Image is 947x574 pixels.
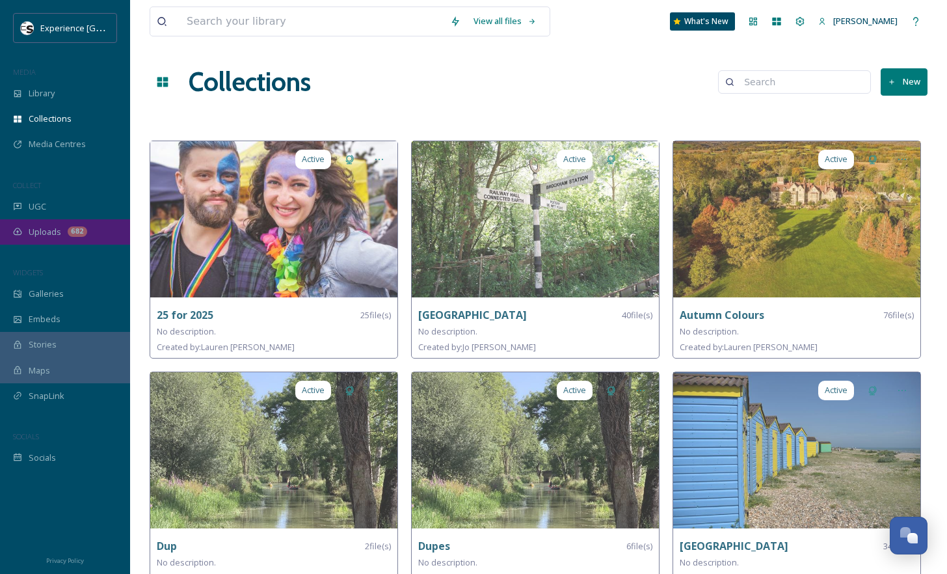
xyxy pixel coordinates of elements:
[825,153,847,165] span: Active
[418,308,527,322] strong: [GEOGRAPHIC_DATA]
[29,138,86,150] span: Media Centres
[157,539,177,553] strong: Dup
[302,384,325,396] span: Active
[680,556,739,568] span: No description.
[680,325,739,337] span: No description.
[738,69,864,95] input: Search
[360,309,391,321] span: 25 file(s)
[29,113,72,125] span: Collections
[833,15,898,27] span: [PERSON_NAME]
[890,517,927,554] button: Open Chat
[418,341,536,353] span: Created by: Jo [PERSON_NAME]
[13,180,41,190] span: COLLECT
[418,539,450,553] strong: Dupes
[812,8,904,34] a: [PERSON_NAME]
[29,87,55,100] span: Library
[626,540,652,553] span: 6 file(s)
[881,68,927,95] button: New
[563,153,586,165] span: Active
[467,8,543,34] a: View all files
[418,556,477,568] span: No description.
[29,226,61,238] span: Uploads
[157,308,213,322] strong: 25 for 2025
[180,7,444,36] input: Search your library
[46,556,84,565] span: Privacy Policy
[825,384,847,396] span: Active
[412,141,659,297] img: 650858eb-3669-4396-bd70-9e65a20b48d9.jpg
[68,226,87,237] div: 682
[29,338,57,351] span: Stories
[13,267,43,277] span: WIDGETS
[189,62,311,102] a: Collections
[412,372,659,528] img: c5373300-8d7f-4716-a787-1b6a343963e2.jpg
[29,288,64,300] span: Galleries
[883,309,914,321] span: 76 file(s)
[29,452,56,464] span: Socials
[418,325,477,337] span: No description.
[46,552,84,567] a: Privacy Policy
[673,372,920,528] img: 9926a246-ccc7-46fc-93c1-2da6b9f6a911.jpg
[883,540,914,553] span: 34 file(s)
[365,540,391,553] span: 2 file(s)
[157,341,295,353] span: Created by: Lauren [PERSON_NAME]
[21,21,34,34] img: WSCC%20ES%20Socials%20Icon%20-%20Secondary%20-%20Black.jpg
[29,313,60,325] span: Embeds
[302,153,325,165] span: Active
[13,67,36,77] span: MEDIA
[40,21,169,34] span: Experience [GEOGRAPHIC_DATA]
[150,141,397,297] img: 9fe9a98e-dc1e-47e4-b9f8-9675e7b6bb90.jpg
[157,556,216,568] span: No description.
[29,390,64,402] span: SnapLink
[13,431,39,441] span: SOCIALS
[680,341,818,353] span: Created by: Lauren [PERSON_NAME]
[680,539,788,553] strong: [GEOGRAPHIC_DATA]
[29,364,50,377] span: Maps
[157,325,216,337] span: No description.
[670,12,735,31] a: What's New
[150,372,397,528] img: c5373300-8d7f-4716-a787-1b6a343963e2.jpg
[622,309,652,321] span: 40 file(s)
[563,384,586,396] span: Active
[680,308,764,322] strong: Autumn Colours
[29,200,46,213] span: UGC
[673,141,920,297] img: 5e083cb3-40b2-4d1b-b339-48918a3ebd14.jpg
